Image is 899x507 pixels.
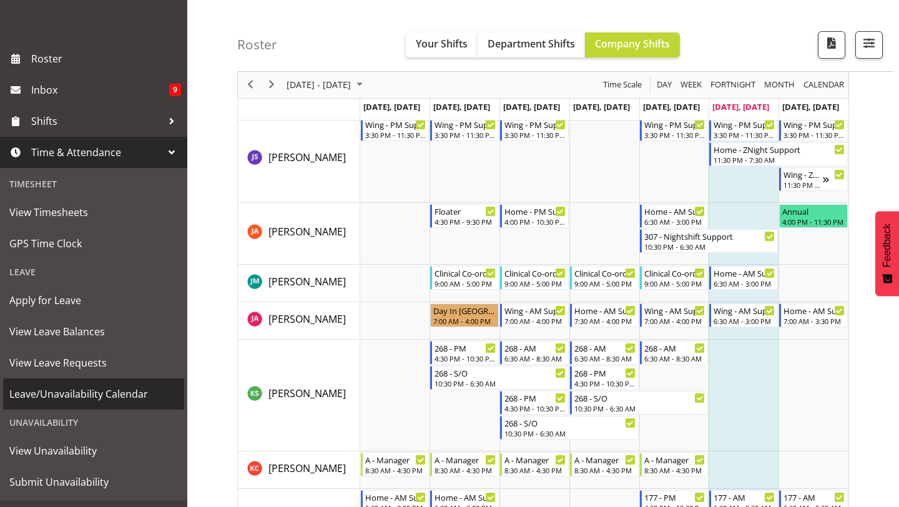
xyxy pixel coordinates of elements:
[595,37,670,51] span: Company Shifts
[435,118,496,130] div: Wing - PM Support 1
[500,453,569,476] div: Kirsty Crossley"s event - A - Manager Begin From Wednesday, August 13, 2025 at 8:30:00 AM GMT+12:...
[365,130,426,140] div: 3:30 PM - 11:30 PM
[365,491,426,503] div: Home - AM Support 2
[644,118,705,130] div: Wing - PM Support 1
[784,168,823,180] div: Wing - ZNight Support
[644,316,705,326] div: 7:00 AM - 4:00 PM
[782,217,845,227] div: 4:00 PM - 11:30 PM
[574,353,636,363] div: 6:30 AM - 8:30 AM
[784,304,845,317] div: Home - AM Support 1
[268,461,346,475] span: [PERSON_NAME]
[574,267,636,279] div: Clinical Co-ordinator
[3,466,184,498] a: Submit Unavailability
[784,491,845,503] div: 177 - AM
[679,77,703,93] span: Week
[574,453,636,466] div: A - Manager
[268,461,346,476] a: [PERSON_NAME]
[712,101,769,112] span: [DATE], [DATE]
[268,312,346,326] span: [PERSON_NAME]
[430,341,499,365] div: Katrina Shaw"s event - 268 - PM Begin From Tuesday, August 12, 2025 at 4:30:00 PM GMT+12:00 Ends ...
[504,416,636,429] div: 268 - S/O
[285,77,368,93] button: August 2025
[9,473,178,491] span: Submit Unavailability
[779,117,848,141] div: Janeth Sison"s event - Wing - PM Support 1 Begin From Sunday, August 17, 2025 at 3:30:00 PM GMT+1...
[500,204,569,228] div: Jess Aracan"s event - Home - PM Support 2 Begin From Wednesday, August 13, 2025 at 4:00:00 PM GMT...
[268,150,346,164] span: [PERSON_NAME]
[9,385,178,403] span: Leave/Unavailability Calendar
[365,118,426,130] div: Wing - PM Support 1
[430,453,499,476] div: Kirsty Crossley"s event - A - Manager Begin From Tuesday, August 12, 2025 at 8:30:00 AM GMT+12:00...
[601,77,644,93] button: Time Scale
[644,342,705,354] div: 268 - AM
[240,72,261,98] div: previous period
[640,204,709,228] div: Jess Aracan"s event - Home - AM Support 1 Begin From Friday, August 15, 2025 at 6:30:00 AM GMT+12...
[782,205,845,217] div: Annual
[263,77,280,93] button: Next
[363,101,420,112] span: [DATE], [DATE]
[504,391,566,404] div: 268 - PM
[261,72,282,98] div: next period
[238,116,360,203] td: Janeth Sison resource
[500,303,569,327] div: Julius Antonio"s event - Wing - AM Support 2 Begin From Wednesday, August 13, 2025 at 7:00:00 AM ...
[882,224,893,267] span: Feedback
[361,453,430,476] div: Kirsty Crossley"s event - A - Manager Begin From Monday, August 11, 2025 at 8:30:00 AM GMT+12:00 ...
[169,84,181,96] span: 9
[365,453,426,466] div: A - Manager
[574,342,636,354] div: 268 - AM
[500,117,569,141] div: Janeth Sison"s event - Wing - PM Support 1 Begin From Wednesday, August 13, 2025 at 3:30:00 PM GM...
[504,130,566,140] div: 3:30 PM - 11:30 PM
[640,266,709,290] div: Johanna Molina"s event - Clinical Co-ordinator Begin From Friday, August 15, 2025 at 9:00:00 AM G...
[268,150,346,165] a: [PERSON_NAME]
[570,266,639,290] div: Johanna Molina"s event - Clinical Co-ordinator Begin From Thursday, August 14, 2025 at 9:00:00 AM...
[779,204,848,228] div: Jess Aracan"s event - Annual Begin From Sunday, August 17, 2025 at 4:00:00 PM GMT+12:00 Ends At S...
[644,353,705,363] div: 6:30 AM - 8:30 AM
[602,77,643,93] span: Time Scale
[573,101,630,112] span: [DATE], [DATE]
[3,259,184,285] div: Leave
[9,234,178,253] span: GPS Time Clock
[714,304,775,317] div: Wing - AM Support 1
[802,77,845,93] span: calendar
[875,211,899,296] button: Feedback - Show survey
[585,32,680,57] button: Company Shifts
[435,205,496,217] div: Floater
[570,453,639,476] div: Kirsty Crossley"s event - A - Manager Begin From Thursday, August 14, 2025 at 8:30:00 AM GMT+12:0...
[574,304,636,317] div: Home - AM Support 3
[818,31,845,59] button: Download a PDF of the roster according to the set date range.
[574,391,705,404] div: 268 - S/O
[238,265,360,302] td: Johanna Molina resource
[709,117,778,141] div: Janeth Sison"s event - Wing - PM Support 1 Begin From Saturday, August 16, 2025 at 3:30:00 PM GMT...
[488,37,575,51] span: Department Shifts
[640,453,709,476] div: Kirsty Crossley"s event - A - Manager Begin From Friday, August 15, 2025 at 8:30:00 AM GMT+12:00 ...
[644,130,705,140] div: 3:30 PM - 11:30 PM
[644,304,705,317] div: Wing - AM Support 2
[855,31,883,59] button: Filter Shifts
[574,403,705,413] div: 10:30 PM - 6:30 AM
[504,353,566,363] div: 6:30 AM - 8:30 AM
[268,225,346,239] span: [PERSON_NAME]
[714,278,775,288] div: 6:30 AM - 3:00 PM
[365,465,426,475] div: 8:30 AM - 4:30 PM
[361,117,430,141] div: Janeth Sison"s event - Wing - PM Support 1 Begin From Monday, August 11, 2025 at 3:30:00 PM GMT+1...
[779,167,848,191] div: Janeth Sison"s event - Wing - ZNight Support Begin From Sunday, August 17, 2025 at 11:30:00 PM GM...
[406,32,478,57] button: Your Shifts
[31,143,162,162] span: Time & Attendance
[435,378,566,388] div: 10:30 PM - 6:30 AM
[3,378,184,410] a: Leave/Unavailability Calendar
[435,267,496,279] div: Clinical Co-ordinator
[504,278,566,288] div: 9:00 AM - 5:00 PM
[3,435,184,466] a: View Unavailability
[714,155,845,165] div: 11:30 PM - 7:30 AM
[644,267,705,279] div: Clinical Co-ordinator
[3,347,184,378] a: View Leave Requests
[802,77,847,93] button: Month
[500,416,639,440] div: Katrina Shaw"s event - 268 - S/O Begin From Wednesday, August 13, 2025 at 10:30:00 PM GMT+12:00 E...
[779,303,848,327] div: Julius Antonio"s event - Home - AM Support 1 Begin From Sunday, August 17, 2025 at 7:00:00 AM GMT...
[784,180,823,190] div: 11:30 PM - 7:30 AM
[435,465,496,475] div: 8:30 AM - 4:30 PM
[709,77,757,93] span: Fortnight
[435,353,496,363] div: 4:30 PM - 10:30 PM
[714,143,845,155] div: Home - ZNight Support
[782,101,839,112] span: [DATE], [DATE]
[500,391,569,415] div: Katrina Shaw"s event - 268 - PM Begin From Wednesday, August 13, 2025 at 4:30:00 PM GMT+12:00 End...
